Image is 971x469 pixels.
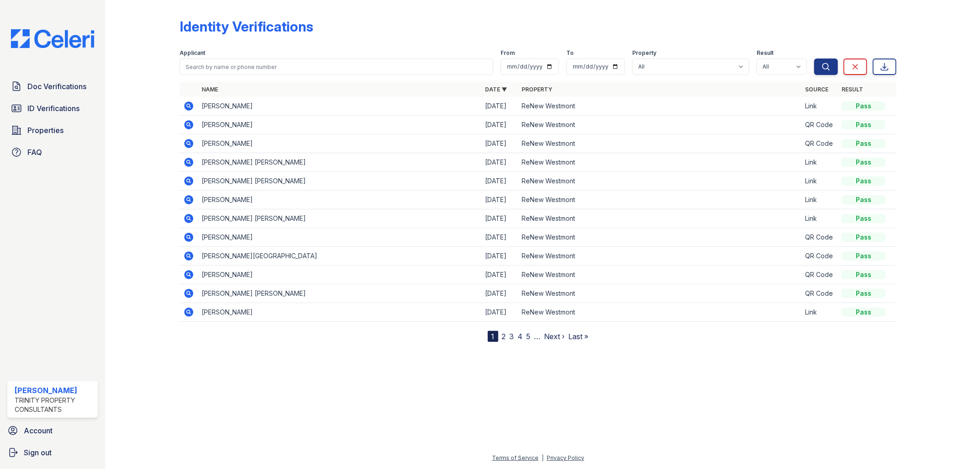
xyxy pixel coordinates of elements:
td: ReNew Westmont [518,284,801,303]
td: Link [801,172,838,191]
input: Search by name or phone number [180,59,494,75]
div: Pass [842,158,886,167]
td: Link [801,303,838,322]
td: [DATE] [481,247,518,266]
td: QR Code [801,228,838,247]
div: Pass [842,289,886,298]
a: 2 [502,332,506,341]
td: [DATE] [481,191,518,209]
td: [DATE] [481,284,518,303]
label: Result [757,49,774,57]
td: ReNew Westmont [518,209,801,228]
div: Pass [842,195,886,204]
a: Terms of Service [492,454,539,461]
td: Link [801,153,838,172]
td: ReNew Westmont [518,97,801,116]
a: Next › [544,332,565,341]
td: [PERSON_NAME][GEOGRAPHIC_DATA] [198,247,481,266]
td: [PERSON_NAME] [198,116,481,134]
span: Properties [27,125,64,136]
td: [PERSON_NAME] [198,191,481,209]
td: [DATE] [481,303,518,322]
td: QR Code [801,284,838,303]
td: QR Code [801,116,838,134]
a: Properties [7,121,98,139]
a: ID Verifications [7,99,98,117]
a: Last » [569,332,589,341]
span: … [534,331,541,342]
td: Link [801,209,838,228]
span: Account [24,425,53,436]
div: Pass [842,214,886,223]
td: QR Code [801,266,838,284]
div: Pass [842,101,886,111]
a: 3 [510,332,514,341]
td: [DATE] [481,97,518,116]
img: CE_Logo_Blue-a8612792a0a2168367f1c8372b55b34899dd931a85d93a1a3d3e32e68fde9ad4.png [4,29,101,48]
td: ReNew Westmont [518,172,801,191]
div: Pass [842,251,886,261]
div: 1 [488,331,498,342]
td: [PERSON_NAME] [PERSON_NAME] [198,153,481,172]
div: Identity Verifications [180,18,313,35]
td: QR Code [801,134,838,153]
td: ReNew Westmont [518,247,801,266]
td: [PERSON_NAME] [198,97,481,116]
td: ReNew Westmont [518,266,801,284]
td: Link [801,191,838,209]
div: [PERSON_NAME] [15,385,94,396]
td: [DATE] [481,266,518,284]
span: FAQ [27,147,42,158]
span: ID Verifications [27,103,80,114]
td: [PERSON_NAME] [PERSON_NAME] [198,172,481,191]
label: Property [632,49,656,57]
div: Pass [842,176,886,186]
span: Doc Verifications [27,81,86,92]
div: Pass [842,308,886,317]
a: FAQ [7,143,98,161]
a: 4 [518,332,523,341]
td: ReNew Westmont [518,134,801,153]
td: ReNew Westmont [518,116,801,134]
td: QR Code [801,247,838,266]
td: [DATE] [481,172,518,191]
td: [PERSON_NAME] [198,134,481,153]
td: [PERSON_NAME] [198,266,481,284]
div: Trinity Property Consultants [15,396,94,414]
div: Pass [842,120,886,129]
td: [PERSON_NAME] [198,303,481,322]
td: Link [801,97,838,116]
td: [DATE] [481,228,518,247]
td: [PERSON_NAME] [PERSON_NAME] [198,209,481,228]
span: Sign out [24,447,52,458]
a: Source [805,86,828,93]
label: From [501,49,515,57]
div: Pass [842,270,886,279]
label: Applicant [180,49,205,57]
label: To [566,49,574,57]
td: [DATE] [481,153,518,172]
td: ReNew Westmont [518,228,801,247]
a: Name [202,86,218,93]
td: [DATE] [481,116,518,134]
a: Sign out [4,443,101,462]
div: Pass [842,233,886,242]
a: Result [842,86,863,93]
td: ReNew Westmont [518,153,801,172]
a: Date ▼ [485,86,507,93]
a: Property [522,86,552,93]
td: ReNew Westmont [518,303,801,322]
a: 5 [527,332,531,341]
td: [PERSON_NAME] [198,228,481,247]
td: [DATE] [481,209,518,228]
a: Account [4,421,101,440]
a: Privacy Policy [547,454,584,461]
div: Pass [842,139,886,148]
td: [DATE] [481,134,518,153]
div: | [542,454,544,461]
td: [PERSON_NAME] [PERSON_NAME] [198,284,481,303]
td: ReNew Westmont [518,191,801,209]
a: Doc Verifications [7,77,98,96]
